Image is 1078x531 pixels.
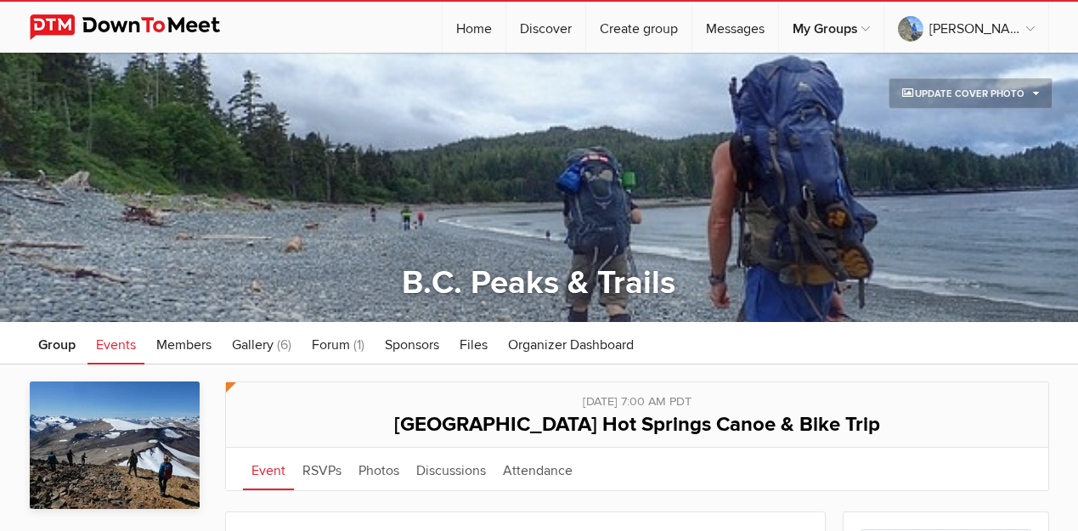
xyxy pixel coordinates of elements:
[303,322,373,364] a: Forum (1)
[96,336,136,353] span: Events
[38,336,76,353] span: Group
[156,336,212,353] span: Members
[408,448,494,490] a: Discussions
[779,2,883,53] a: My Groups
[443,2,505,53] a: Home
[402,263,675,302] a: B.C. Peaks & Trails
[30,381,200,509] img: B.C. Peaks & Trails
[148,322,220,364] a: Members
[294,448,350,490] a: RSVPs
[494,448,581,490] a: Attendance
[223,322,300,364] a: Gallery (6)
[30,322,84,364] a: Group
[394,412,880,437] span: [GEOGRAPHIC_DATA] Hot Springs Canoe & Bike Trip
[353,336,364,353] span: (1)
[499,322,642,364] a: Organizer Dashboard
[692,2,778,53] a: Messages
[232,336,274,353] span: Gallery
[385,336,439,353] span: Sponsors
[350,448,408,490] a: Photos
[889,78,1053,109] a: Update Cover Photo
[586,2,691,53] a: Create group
[243,382,1031,411] div: [DATE] 7:00 AM PDT
[277,336,291,353] span: (6)
[312,336,350,353] span: Forum
[451,322,496,364] a: Files
[460,336,488,353] span: Files
[30,14,246,40] img: DownToMeet
[243,448,294,490] a: Event
[884,2,1048,53] a: [PERSON_NAME]
[376,322,448,364] a: Sponsors
[87,322,144,364] a: Events
[508,336,634,353] span: Organizer Dashboard
[506,2,585,53] a: Discover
